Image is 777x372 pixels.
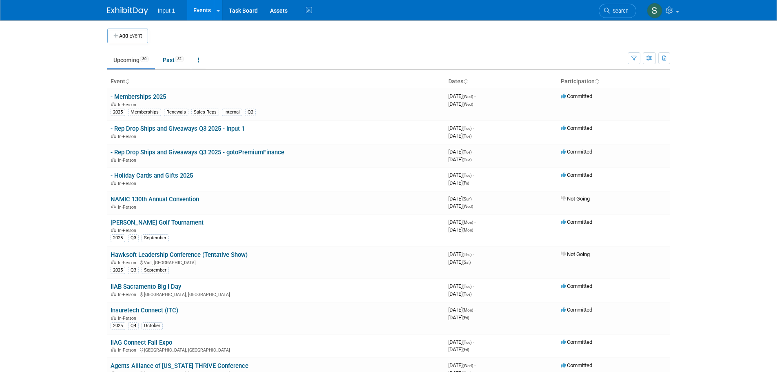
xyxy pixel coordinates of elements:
[448,180,469,186] span: [DATE]
[463,284,472,289] span: (Tue)
[474,93,476,99] span: -
[118,292,139,297] span: In-Person
[128,109,161,116] div: Memberships
[473,283,474,289] span: -
[473,125,474,131] span: -
[118,134,139,139] span: In-Person
[463,197,472,201] span: (Sun)
[445,75,558,89] th: Dates
[463,78,467,85] a: Sort by Start Date
[463,134,472,138] span: (Tue)
[595,78,599,85] a: Sort by Participation Type
[610,8,629,14] span: Search
[111,109,125,116] div: 2025
[599,4,636,18] a: Search
[448,125,474,131] span: [DATE]
[561,251,590,257] span: Not Going
[111,205,116,209] img: In-Person Event
[111,134,116,138] img: In-Person Event
[157,52,190,68] a: Past82
[111,346,442,353] div: [GEOGRAPHIC_DATA], [GEOGRAPHIC_DATA]
[448,156,472,163] span: [DATE]
[448,149,474,155] span: [DATE]
[111,322,125,330] div: 2025
[111,291,442,297] div: [GEOGRAPHIC_DATA], [GEOGRAPHIC_DATA]
[118,228,139,233] span: In-Person
[474,219,476,225] span: -
[111,307,178,314] a: Insuretech Connect (ITC)
[111,125,245,132] a: - Rep Drop Ships and Giveaways Q3 2025 - Input 1
[448,219,476,225] span: [DATE]
[473,251,474,257] span: -
[191,109,219,116] div: Sales Reps
[448,259,471,265] span: [DATE]
[448,203,473,209] span: [DATE]
[463,173,472,178] span: (Tue)
[111,362,248,370] a: Agents Alliance of [US_STATE] THRIVE Conference
[125,78,129,85] a: Sort by Event Name
[448,251,474,257] span: [DATE]
[448,339,474,345] span: [DATE]
[463,260,471,265] span: (Sat)
[463,181,469,185] span: (Fri)
[111,259,442,265] div: Vail, [GEOGRAPHIC_DATA]
[118,260,139,265] span: In-Person
[463,220,473,225] span: (Mon)
[245,109,256,116] div: Q2
[111,267,125,274] div: 2025
[647,3,662,18] img: Susan Stout
[111,181,116,185] img: In-Person Event
[111,228,116,232] img: In-Person Event
[111,260,116,264] img: In-Person Event
[448,291,472,297] span: [DATE]
[463,292,472,296] span: (Tue)
[111,196,199,203] a: NAMIC 130th Annual Convention
[448,172,474,178] span: [DATE]
[448,133,472,139] span: [DATE]
[448,314,469,321] span: [DATE]
[561,125,592,131] span: Committed
[118,347,139,353] span: In-Person
[561,307,592,313] span: Committed
[128,322,139,330] div: Q4
[448,362,476,368] span: [DATE]
[473,339,474,345] span: -
[448,307,476,313] span: [DATE]
[463,308,473,312] span: (Mon)
[111,251,248,258] a: Hawksoft Leadership Conference (Tentative Show)
[448,227,473,233] span: [DATE]
[448,283,474,289] span: [DATE]
[111,292,116,296] img: In-Person Event
[140,56,149,62] span: 30
[463,347,469,352] span: (Fri)
[128,267,139,274] div: Q3
[558,75,670,89] th: Participation
[175,56,184,62] span: 82
[448,346,469,352] span: [DATE]
[158,7,175,14] span: Input 1
[142,322,163,330] div: October
[463,158,472,162] span: (Tue)
[118,181,139,186] span: In-Person
[561,339,592,345] span: Committed
[463,102,473,107] span: (Wed)
[111,93,166,100] a: - Memberships 2025
[561,283,592,289] span: Committed
[561,196,590,202] span: Not Going
[118,316,139,321] span: In-Person
[118,102,139,107] span: In-Person
[474,362,476,368] span: -
[473,196,474,202] span: -
[111,339,172,346] a: IIAG Connect Fall Expo
[222,109,242,116] div: Internal
[107,52,155,68] a: Upcoming30
[118,158,139,163] span: In-Person
[463,316,469,320] span: (Fri)
[463,340,472,345] span: (Tue)
[561,172,592,178] span: Committed
[463,94,473,99] span: (Wed)
[111,158,116,162] img: In-Person Event
[473,149,474,155] span: -
[111,347,116,352] img: In-Person Event
[448,101,473,107] span: [DATE]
